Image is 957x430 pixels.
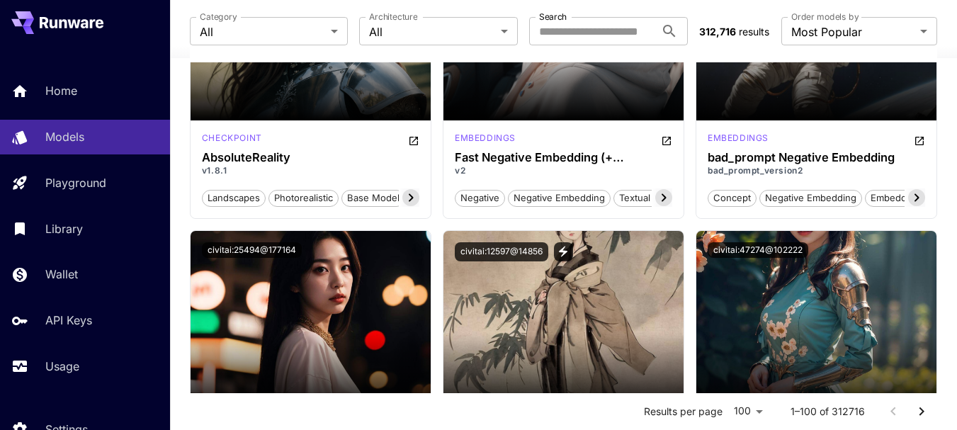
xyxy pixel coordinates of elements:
p: API Keys [45,312,92,329]
h3: bad_prompt Negative Embedding [708,151,925,164]
div: SD 1.5 [708,132,769,149]
div: SD 1.5 [455,132,516,149]
p: bad_prompt_version2 [708,164,925,177]
span: negative embedding [760,191,861,205]
label: Search [539,11,567,23]
p: v1.8.1 [202,164,419,177]
p: Library [45,220,83,237]
div: 100 [728,401,768,421]
span: negative embedding [509,191,610,205]
span: 312,716 [699,26,736,38]
button: landscapes [202,188,266,207]
div: SD 1.5 [202,132,262,149]
span: photorealistic [269,191,338,205]
button: base model [341,188,405,207]
label: Architecture [369,11,417,23]
span: concept [708,191,756,205]
button: Go to next page [907,397,936,426]
button: negative [455,188,505,207]
button: Open in CivitAI [661,132,672,149]
p: embeddings [455,132,516,145]
button: negative embedding [759,188,862,207]
p: Wallet [45,266,78,283]
span: embedding [866,191,925,205]
span: All [200,23,326,40]
p: Playground [45,174,106,191]
button: Open in CivitAI [408,132,419,149]
p: v2 [455,164,672,177]
h3: AbsoluteReality [202,151,419,164]
button: civitai:47274@102222 [708,242,808,258]
span: results [739,26,769,38]
button: civitai:12597@14856 [455,242,548,261]
p: Home [45,82,77,99]
p: Results per page [644,404,723,419]
p: 1–100 of 312716 [791,404,865,419]
button: concept [708,188,757,207]
label: Order models by [791,11,859,23]
p: checkpoint [202,132,262,145]
button: negative embedding [508,188,611,207]
button: embedding [865,188,926,207]
p: Usage [45,358,79,375]
span: textual inversion [614,191,698,205]
label: Category [200,11,237,23]
button: View trigger words [554,242,573,261]
span: base model [342,191,404,205]
span: Most Popular [791,23,914,40]
p: Models [45,128,84,145]
h3: Fast Negative Embedding (+ FastNegativeV2) [455,151,672,164]
button: textual inversion [613,188,699,207]
button: photorealistic [268,188,339,207]
button: civitai:25494@177164 [202,242,302,258]
p: embeddings [708,132,769,145]
span: landscapes [203,191,265,205]
button: Open in CivitAI [914,132,925,149]
span: negative [455,191,504,205]
span: All [369,23,495,40]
